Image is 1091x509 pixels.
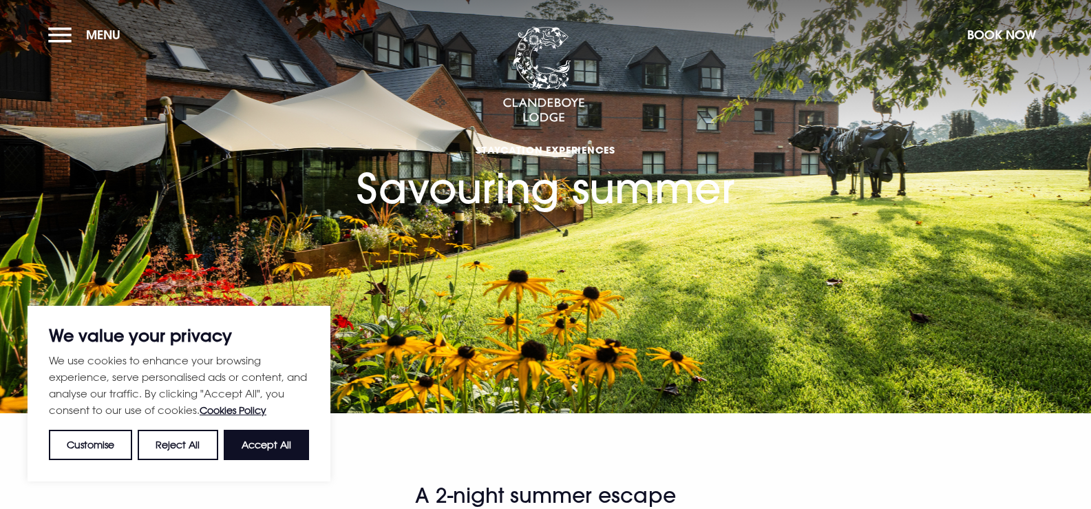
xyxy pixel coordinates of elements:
[200,404,266,416] a: Cookies Policy
[49,352,309,419] p: We use cookies to enhance your browsing experience, serve personalised ads or content, and analys...
[357,80,734,213] h1: Savouring summer
[224,430,309,460] button: Accept All
[138,430,218,460] button: Reject All
[49,430,132,460] button: Customise
[357,143,734,156] span: Staycation Experiences
[28,306,330,481] div: We value your privacy
[48,20,127,50] button: Menu
[86,27,120,43] span: Menu
[49,327,309,344] p: We value your privacy
[502,27,585,123] img: Clandeboye Lodge
[960,20,1043,50] button: Book Now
